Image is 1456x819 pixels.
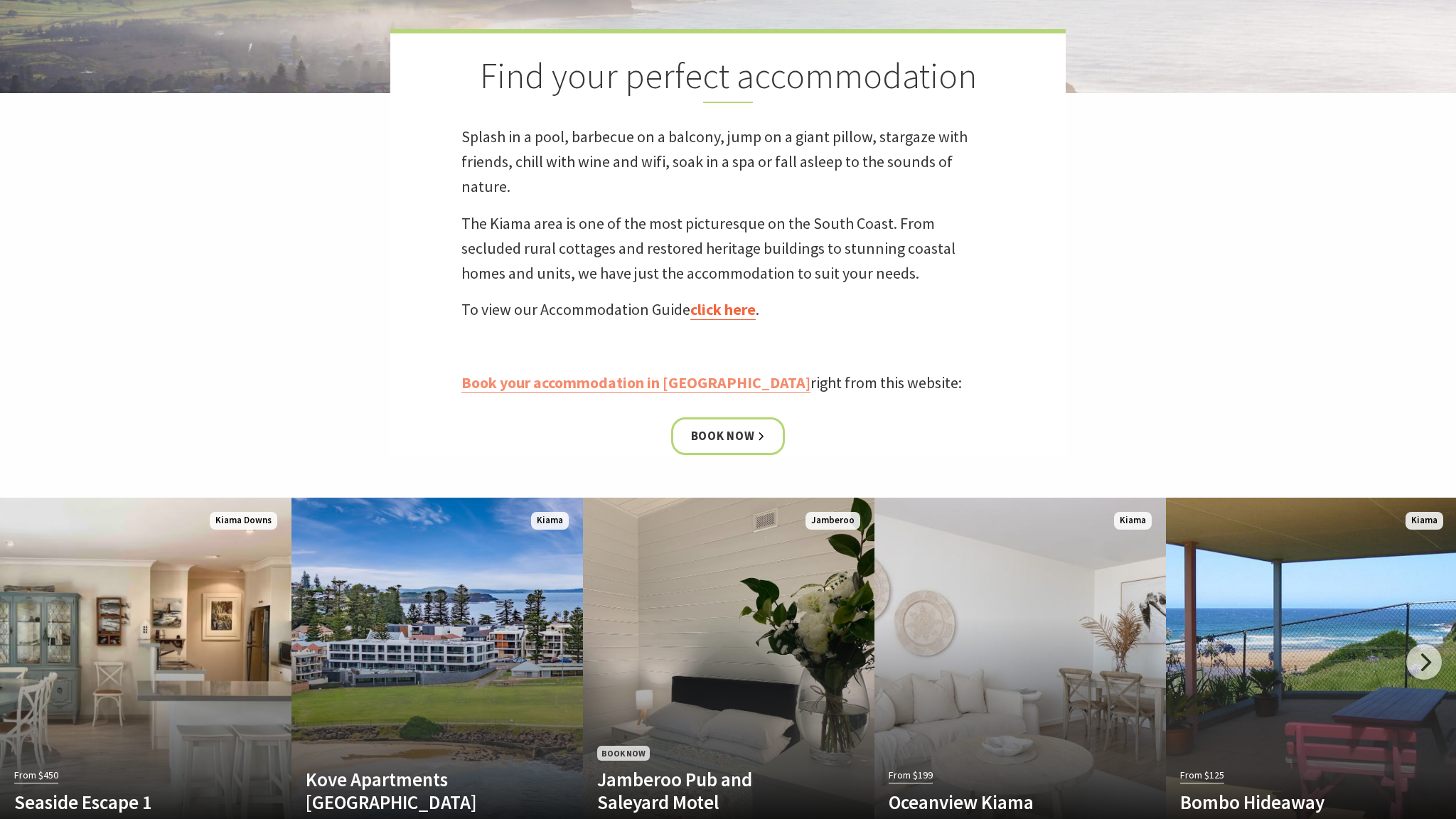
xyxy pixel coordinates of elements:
h4: Jamberoo Pub and Saleyard Motel [597,768,817,814]
span: Kiama Downs [210,512,277,530]
span: From $125 [1180,767,1224,783]
a: Book your accommodation in [GEOGRAPHIC_DATA] [461,373,810,393]
span: Kiama [1406,512,1443,530]
h4: Bombo Hideaway [1180,791,1400,813]
p: Splash in a pool, barbecue on a balcony, jump on a giant pillow, stargaze with friends, chill wit... [461,124,995,200]
span: From $199 [889,767,933,783]
p: The Kiama area is one of the most picturesque on the South Coast. From secluded rural cottages an... [461,211,995,287]
span: Jamberoo [805,512,860,530]
h2: Find your perfect accommodation [461,55,995,103]
span: From $450 [14,767,58,783]
h4: Seaside Escape 1 [14,791,234,813]
a: Book now [671,417,786,455]
span: Book Now [597,746,650,761]
a: click here [690,299,756,320]
span: Kiama [531,512,569,530]
h4: Oceanview Kiama [889,791,1108,813]
h4: Kove Apartments [GEOGRAPHIC_DATA] [306,768,525,814]
p: To view our Accommodation Guide . [461,297,995,322]
p: right from this website: [461,370,995,395]
span: Kiama [1114,512,1152,530]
